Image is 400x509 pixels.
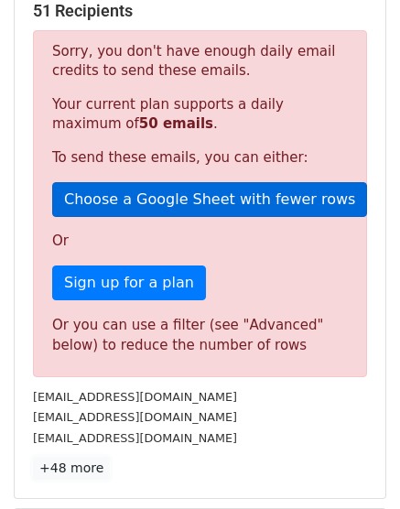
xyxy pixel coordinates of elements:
p: Your current plan supports a daily maximum of . [52,95,348,134]
p: To send these emails, you can either: [52,148,348,168]
p: Or [52,232,348,251]
div: Or you can use a filter (see "Advanced" below) to reduce the number of rows [52,315,348,356]
a: +48 more [33,457,110,480]
a: Choose a Google Sheet with fewer rows [52,182,367,217]
p: Sorry, you don't have enough daily email credits to send these emails. [52,42,348,81]
a: Sign up for a plan [52,265,206,300]
small: [EMAIL_ADDRESS][DOMAIN_NAME] [33,390,237,404]
iframe: Chat Widget [308,421,400,509]
strong: 50 emails [139,115,213,132]
small: [EMAIL_ADDRESS][DOMAIN_NAME] [33,410,237,424]
small: [EMAIL_ADDRESS][DOMAIN_NAME] [33,431,237,445]
h5: 51 Recipients [33,1,367,21]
